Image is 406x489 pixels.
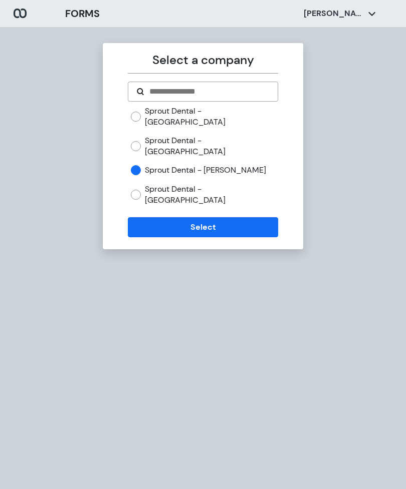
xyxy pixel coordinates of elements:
[145,135,278,157] label: Sprout Dental - [GEOGRAPHIC_DATA]
[145,184,278,205] label: Sprout Dental - [GEOGRAPHIC_DATA]
[145,165,266,176] label: Sprout Dental - [PERSON_NAME]
[65,6,100,21] h3: FORMS
[145,106,278,127] label: Sprout Dental - [GEOGRAPHIC_DATA]
[128,217,278,237] button: Select
[148,86,269,98] input: Search
[304,8,364,19] p: [PERSON_NAME]
[128,51,278,69] p: Select a company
